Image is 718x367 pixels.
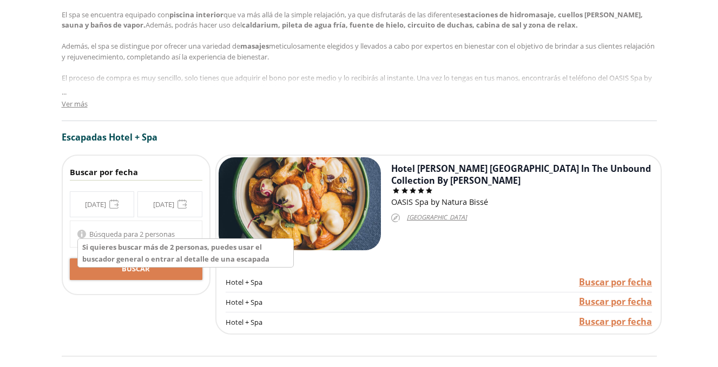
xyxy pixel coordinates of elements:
strong: masajes [240,41,269,51]
span: Ver más [62,99,88,109]
span: Escapadas [62,131,107,143]
span: Hotel [PERSON_NAME] [GEOGRAPHIC_DATA] In The Unbound Collection By [PERSON_NAME] [391,163,651,187]
span: Buscar por fecha [579,276,652,288]
a: Buscar por fecha [579,316,652,328]
span: Si quieres buscar más de 2 personas, puedes usar el buscador general o entrar al detalle de una e... [82,242,269,264]
strong: caldarium, pileta de agua fría, fuente de hielo, circuito de duchas, cabina de sal y zona de relax. [242,20,578,30]
div: OASIS Spa by Natura Bissé [391,196,659,208]
div: Hotel + Spa [226,312,396,332]
a: Buscar por fecha [579,276,652,289]
strong: estaciones de hidromasaje, cuellos [PERSON_NAME], sauna y baños de vapor. [62,10,644,30]
span: Buscar por fecha [579,296,652,308]
span: Búsqueda para 2 personas [89,229,175,239]
div: Hotel + Spa [226,292,396,312]
span: ... [62,86,67,98]
span: Buscar por fecha [70,166,138,177]
button: Ver más [62,99,88,110]
a: Buscar por fecha [579,296,652,308]
button: Buscar [70,258,202,280]
span: Hotel + Spa [109,131,157,143]
strong: piscina interior [169,10,223,19]
span: Buscar [122,264,150,275]
div: Hotel + Spa [226,272,396,292]
span: [GEOGRAPHIC_DATA] [407,211,467,224]
span: Buscar por fecha [579,316,652,328]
